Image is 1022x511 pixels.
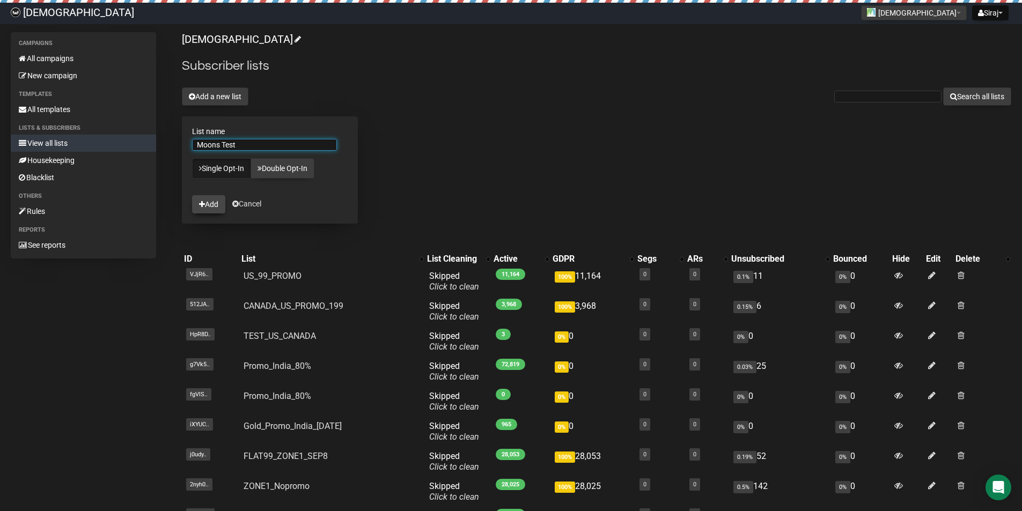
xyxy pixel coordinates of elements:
[429,402,479,412] a: Click to clean
[729,266,831,297] td: 11
[11,122,156,135] li: Lists & subscribers
[429,282,479,292] a: Click to clean
[685,251,729,266] th: ARs: No sort applied, activate to apply an ascending sort
[835,301,850,313] span: 0%
[429,481,479,502] span: Skipped
[643,451,646,458] a: 0
[733,451,756,463] span: 0.19%
[643,421,646,428] a: 0
[831,266,890,297] td: 0
[550,251,635,266] th: GDPR: No sort applied, activate to apply an ascending sort
[693,421,696,428] a: 0
[496,269,525,280] span: 11,164
[496,389,511,400] span: 0
[693,271,696,278] a: 0
[555,361,569,373] span: 0%
[733,301,756,313] span: 0.15%
[733,361,756,373] span: 0.03%
[186,418,213,431] span: iXYUC..
[186,298,214,310] span: 512JA..
[643,271,646,278] a: 0
[550,387,635,417] td: 0
[861,5,967,20] button: [DEMOGRAPHIC_DATA]
[555,391,569,403] span: 0%
[496,419,517,430] span: 965
[643,361,646,368] a: 0
[11,67,156,84] a: New campaign
[184,254,237,264] div: ID
[244,361,311,371] a: Promo_India_80%
[429,331,479,352] span: Skipped
[831,447,890,477] td: 0
[429,421,479,442] span: Skipped
[555,301,575,313] span: 100%
[550,477,635,507] td: 28,025
[831,417,890,447] td: 0
[491,251,550,266] th: Active: No sort applied, activate to apply an ascending sort
[429,391,479,412] span: Skipped
[244,451,328,461] a: FLAT99_ZONE1_SEP8
[926,254,951,264] div: Edit
[733,271,753,283] span: 0.1%
[729,357,831,387] td: 25
[693,481,696,488] a: 0
[693,451,696,458] a: 0
[496,479,525,490] span: 28,025
[550,297,635,327] td: 3,968
[892,254,922,264] div: Hide
[693,331,696,338] a: 0
[550,327,635,357] td: 0
[241,254,415,264] div: List
[11,88,156,101] li: Templates
[555,451,575,463] span: 100%
[729,417,831,447] td: 0
[550,447,635,477] td: 28,053
[429,372,479,382] a: Click to clean
[835,421,850,433] span: 0%
[835,361,850,373] span: 0%
[835,331,850,343] span: 0%
[244,481,310,491] a: ZONE1_Nopromo
[831,477,890,507] td: 0
[429,342,479,352] a: Click to clean
[550,357,635,387] td: 0
[186,388,211,401] span: fgVlS..
[244,391,311,401] a: Promo_India_80%
[831,297,890,327] td: 0
[693,361,696,368] a: 0
[192,195,225,213] button: Add
[835,391,850,403] span: 0%
[643,331,646,338] a: 0
[11,152,156,169] a: Housekeeping
[831,251,890,266] th: Bounced: No sort applied, sorting is disabled
[693,391,696,398] a: 0
[733,421,748,433] span: 0%
[729,477,831,507] td: 142
[553,254,624,264] div: GDPR
[953,251,1011,266] th: Delete: No sort applied, activate to apply an ascending sort
[11,169,156,186] a: Blacklist
[729,447,831,477] td: 52
[11,236,156,254] a: See reports
[11,224,156,236] li: Reports
[192,139,337,151] input: The name of your new list
[924,251,953,266] th: Edit: No sort applied, sorting is disabled
[733,391,748,403] span: 0%
[835,271,850,283] span: 0%
[429,432,479,442] a: Click to clean
[729,387,831,417] td: 0
[835,481,850,493] span: 0%
[186,268,212,280] span: VJjR6..
[555,271,575,283] span: 100%
[429,492,479,502] a: Click to clean
[555,331,569,343] span: 0%
[244,421,342,431] a: Gold_Promo_India_[DATE]
[11,101,156,118] a: All templates
[429,462,479,472] a: Click to clean
[182,56,1011,76] h2: Subscriber lists
[239,251,425,266] th: List: No sort applied, activate to apply an ascending sort
[643,301,646,308] a: 0
[11,190,156,203] li: Others
[955,254,1001,264] div: Delete
[182,33,299,46] a: [DEMOGRAPHIC_DATA]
